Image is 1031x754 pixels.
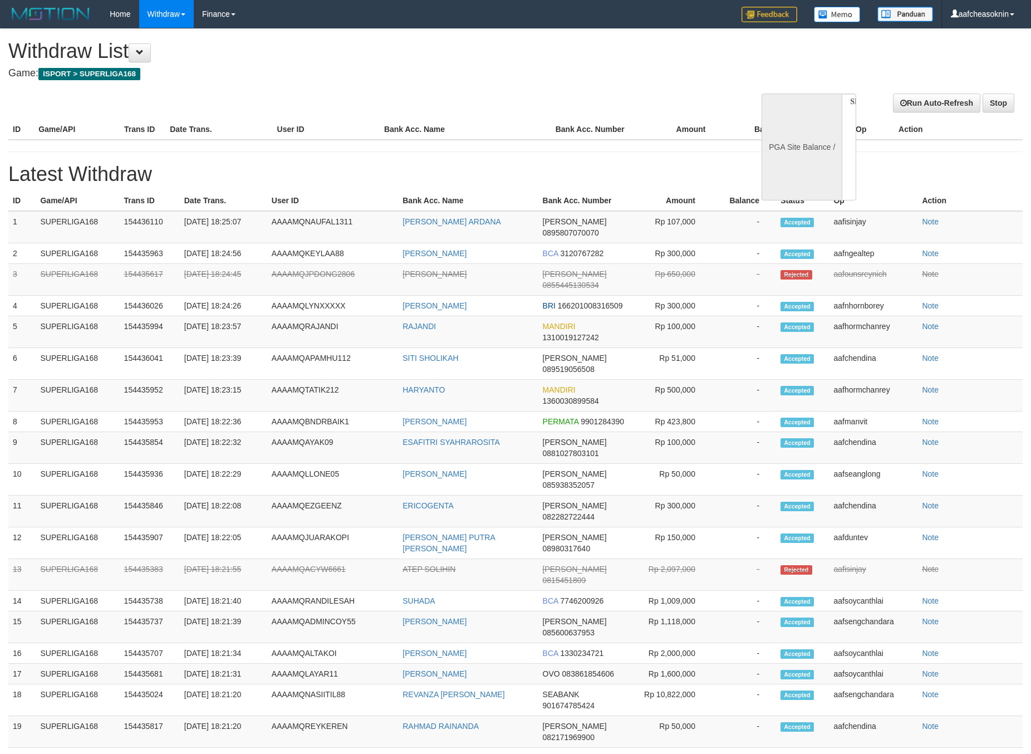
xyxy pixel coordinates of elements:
[267,380,398,412] td: AAAAMQTATIK212
[712,591,776,611] td: -
[780,354,814,364] span: Accepted
[560,596,603,605] span: 7746200926
[120,380,180,412] td: 154435952
[180,264,267,296] td: [DATE] 18:24:45
[273,119,380,140] th: User ID
[543,438,607,447] span: [PERSON_NAME]
[267,664,398,684] td: AAAAMQLAYAR11
[631,348,712,380] td: Rp 51,000
[36,380,119,412] td: SUPERLIGA168
[780,386,814,395] span: Accepted
[120,211,180,243] td: 154436110
[180,190,267,211] th: Date Trans.
[402,596,435,605] a: SUHADA
[780,218,814,227] span: Accepted
[543,617,607,626] span: [PERSON_NAME]
[402,501,454,510] a: ERICOGENTA
[8,380,36,412] td: 7
[180,348,267,380] td: [DATE] 18:23:39
[543,481,595,489] span: 085938352057
[712,243,776,264] td: -
[38,68,140,80] span: ISPORT > SUPERLIGA168
[380,119,551,140] th: Bank Acc. Name
[543,354,607,363] span: [PERSON_NAME]
[402,617,467,626] a: [PERSON_NAME]
[543,301,556,310] span: BRI
[36,684,119,716] td: SUPERLIGA168
[829,527,917,559] td: aafduntev
[402,533,495,553] a: [PERSON_NAME] PUTRA [PERSON_NAME]
[829,496,917,527] td: aafchendina
[551,119,637,140] th: Bank Acc. Number
[829,664,917,684] td: aafsoycanthlai
[36,316,119,348] td: SUPERLIGA168
[8,527,36,559] td: 12
[829,559,917,591] td: aafisinjay
[543,722,607,731] span: [PERSON_NAME]
[120,432,180,464] td: 154435854
[36,464,119,496] td: SUPERLIGA168
[829,716,917,748] td: aafchendina
[543,690,580,699] span: SEABANK
[402,565,455,574] a: ATEP SOLIHIN
[267,559,398,591] td: AAAAMQACYW6661
[8,243,36,264] td: 2
[267,684,398,716] td: AAAAMQNASIITIL88
[712,412,776,432] td: -
[8,464,36,496] td: 10
[180,643,267,664] td: [DATE] 18:21:34
[120,684,180,716] td: 154435024
[712,716,776,748] td: -
[922,669,939,678] a: Note
[543,333,599,342] span: 1310019127242
[8,559,36,591] td: 13
[36,591,119,611] td: SUPERLIGA168
[543,322,576,331] span: MANDIRI
[631,412,712,432] td: Rp 423,800
[829,464,917,496] td: aafseanglong
[742,7,797,22] img: Feedback.jpg
[267,591,398,611] td: AAAAMQRANDILESAH
[829,643,917,664] td: aafsoycanthlai
[631,496,712,527] td: Rp 300,000
[34,119,120,140] th: Game/API
[922,469,939,478] a: Note
[120,559,180,591] td: 154435383
[36,496,119,527] td: SUPERLIGA168
[8,6,93,22] img: MOTION_logo.png
[36,432,119,464] td: SUPERLIGA168
[631,716,712,748] td: Rp 50,000
[538,190,631,211] th: Bank Acc. Number
[120,464,180,496] td: 154435936
[780,270,812,280] span: Rejected
[712,611,776,643] td: -
[120,496,180,527] td: 154435846
[267,611,398,643] td: AAAAMQADMINCOY55
[780,470,814,479] span: Accepted
[8,264,36,296] td: 3
[8,643,36,664] td: 16
[922,501,939,510] a: Note
[922,596,939,605] a: Note
[780,533,814,543] span: Accepted
[776,190,829,211] th: Status
[543,733,595,742] span: 082171969900
[543,249,558,258] span: BCA
[180,611,267,643] td: [DATE] 18:21:39
[120,611,180,643] td: 154435737
[543,576,586,585] span: 0815451809
[631,559,712,591] td: Rp 2,097,000
[120,643,180,664] td: 154435707
[8,211,36,243] td: 1
[180,684,267,716] td: [DATE] 18:21:20
[180,296,267,316] td: [DATE] 18:24:26
[543,501,607,510] span: [PERSON_NAME]
[120,527,180,559] td: 154435907
[180,559,267,591] td: [DATE] 18:21:55
[267,432,398,464] td: AAAAMQAYAK09
[780,670,814,679] span: Accepted
[120,716,180,748] td: 154435817
[922,301,939,310] a: Note
[36,643,119,664] td: SUPERLIGA168
[8,496,36,527] td: 11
